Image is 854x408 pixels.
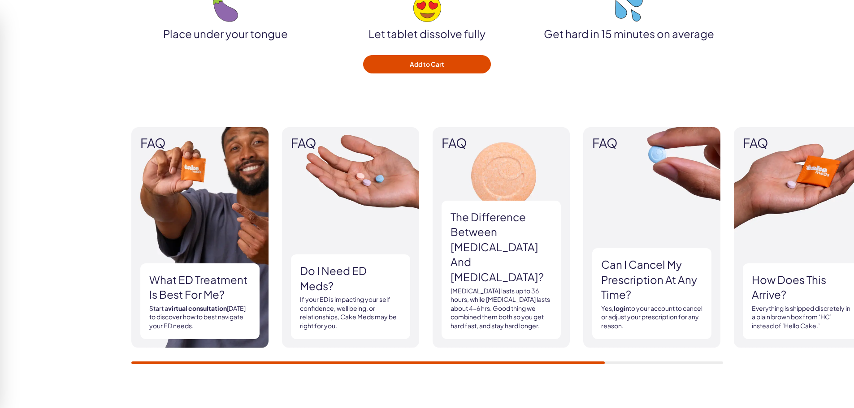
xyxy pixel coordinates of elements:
span: FAQ [442,136,561,150]
h3: The difference between [MEDICAL_DATA] and [MEDICAL_DATA]? [451,210,552,285]
a: virtual consultation [168,304,227,312]
p: Yes, to your account to cancel or adjust your prescription for any reason. [601,304,702,331]
p: Get hard in 15 minutes on average [535,26,723,42]
a: login [614,304,629,312]
span: FAQ [291,136,410,150]
h3: What ED treatment is best for me? [149,272,251,302]
p: Let tablet dissolve fully [333,26,521,42]
p: [MEDICAL_DATA] lasts up to 36 hours, while [MEDICAL_DATA] lasts about 4-6 hrs. Good thing we comb... [451,287,552,331]
p: If your ED is impacting your self confidence, well being, or relationships, Cake Meds may be righ... [300,295,401,330]
button: Add to Cart [363,55,491,74]
span: FAQ [140,136,260,150]
p: Start a [DATE] to discover how to best navigate your ED needs. [149,304,251,331]
h3: Do I need ED Meds? [300,263,401,293]
span: FAQ [592,136,711,150]
h3: Can I cancel my prescription at any time? [601,257,702,302]
p: Everything is shipped discretely in a plain brown box from ‘HC’ instead of ‘Hello Cake.’ [752,304,853,331]
p: Place under your tongue [131,26,320,42]
h3: How does this arrive? [752,272,853,302]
